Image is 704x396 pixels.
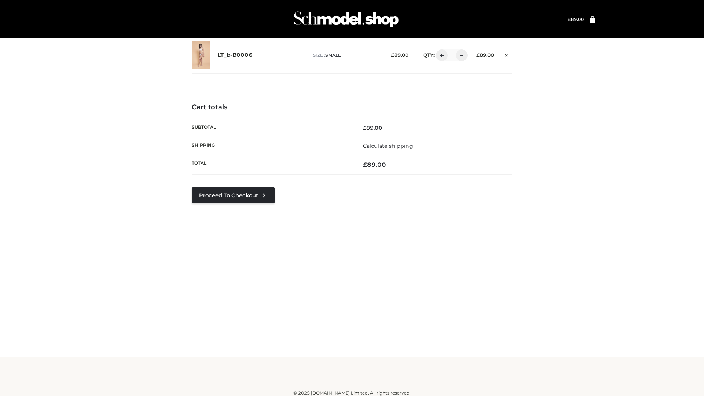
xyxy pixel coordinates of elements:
a: £89.00 [568,16,584,22]
span: £ [476,52,480,58]
img: Schmodel Admin 964 [291,5,401,34]
span: £ [363,161,367,168]
bdi: 89.00 [363,161,386,168]
a: Remove this item [501,49,512,59]
span: £ [391,52,394,58]
bdi: 89.00 [363,125,382,131]
span: £ [568,16,571,22]
bdi: 89.00 [391,52,408,58]
span: £ [363,125,366,131]
a: Calculate shipping [363,143,413,149]
h4: Cart totals [192,103,512,111]
bdi: 89.00 [568,16,584,22]
th: Shipping [192,137,352,155]
a: LT_b-B0006 [217,52,253,59]
div: QTY: [416,49,465,61]
th: Total [192,155,352,175]
img: LT_b-B0006 - SMALL [192,41,210,69]
bdi: 89.00 [476,52,494,58]
th: Subtotal [192,119,352,137]
a: Proceed to Checkout [192,187,275,203]
p: size : [313,52,379,59]
span: SMALL [325,52,341,58]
